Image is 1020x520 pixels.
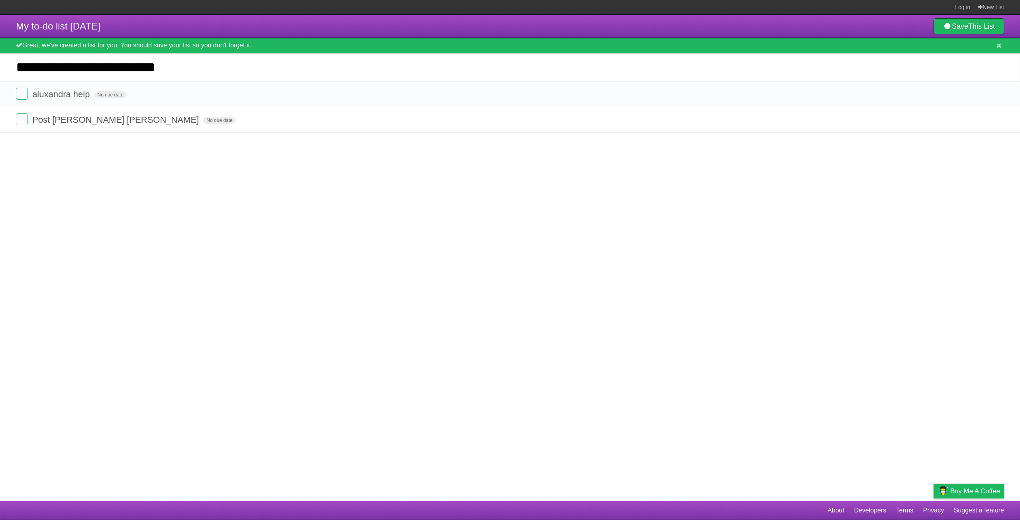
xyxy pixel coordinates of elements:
a: Terms [896,503,914,518]
span: My to-do list [DATE] [16,21,100,31]
a: SaveThis List [934,18,1004,34]
span: Post [PERSON_NAME] [PERSON_NAME] [32,115,201,125]
img: Buy me a coffee [938,484,948,498]
span: No due date [203,117,235,124]
a: Privacy [923,503,944,518]
a: Developers [854,503,886,518]
label: Done [16,113,28,125]
span: Buy me a coffee [950,484,1000,498]
a: Buy me a coffee [934,484,1004,498]
label: Done [16,88,28,100]
span: aluxandra help [32,89,92,99]
b: This List [968,22,995,30]
a: About [828,503,844,518]
a: Suggest a feature [954,503,1004,518]
span: No due date [94,91,127,98]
